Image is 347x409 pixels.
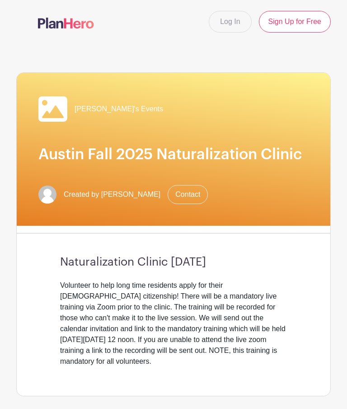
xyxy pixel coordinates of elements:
h1: Austin Fall 2025 Naturalization Clinic [38,145,309,163]
span: Created by [PERSON_NAME] [64,189,160,200]
div: Volunteer to help long time residents apply for their [DEMOGRAPHIC_DATA] citizenship! There will ... [60,280,287,367]
h3: Naturalization Clinic [DATE] [60,255,287,269]
img: logo-507f7623f17ff9eddc593b1ce0a138ce2505c220e1c5a4e2b4648c50719b7d32.svg [38,18,94,29]
img: default-ce2991bfa6775e67f084385cd625a349d9dcbb7a52a09fb2fda1e96e2d18dcdb.png [38,185,56,204]
a: Contact [168,185,208,204]
a: Log In [209,11,251,33]
span: [PERSON_NAME]'s Events [75,104,163,114]
a: Sign Up for Free [259,11,331,33]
